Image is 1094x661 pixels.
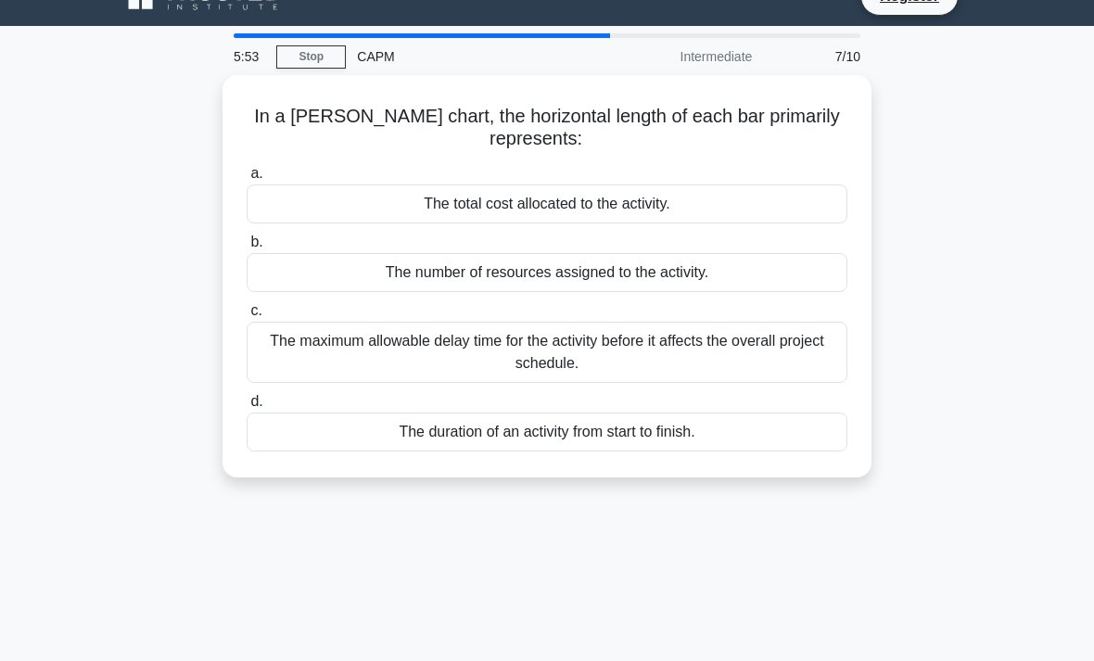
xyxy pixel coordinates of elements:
[250,393,262,409] span: d.
[245,105,849,151] h5: In a [PERSON_NAME] chart, the horizontal length of each bar primarily represents:
[601,38,763,75] div: Intermediate
[247,413,847,451] div: The duration of an activity from start to finish.
[346,38,601,75] div: CAPM
[250,165,262,181] span: a.
[250,302,261,318] span: c.
[276,45,346,69] a: Stop
[763,38,871,75] div: 7/10
[223,38,276,75] div: 5:53
[247,322,847,383] div: The maximum allowable delay time for the activity before it affects the overall project schedule.
[250,234,262,249] span: b.
[247,184,847,223] div: The total cost allocated to the activity.
[247,253,847,292] div: The number of resources assigned to the activity.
